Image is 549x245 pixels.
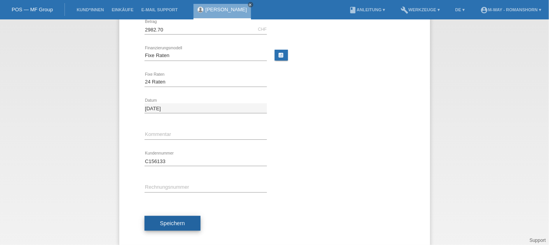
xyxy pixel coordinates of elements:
[160,220,185,226] span: Speichern
[530,238,546,243] a: Support
[345,7,389,12] a: bookAnleitung ▾
[480,6,488,14] i: account_circle
[248,2,253,7] a: close
[349,6,357,14] i: book
[278,52,284,58] i: calculate
[138,7,182,12] a: E-Mail Support
[249,3,253,7] i: close
[145,216,200,231] button: Speichern
[108,7,137,12] a: Einkäufe
[258,27,267,31] div: CHF
[476,7,545,12] a: account_circlem-way - Romanshorn ▾
[73,7,108,12] a: Kund*innen
[206,7,247,12] a: [PERSON_NAME]
[451,7,469,12] a: DE ▾
[401,6,408,14] i: build
[275,50,288,61] a: calculate
[397,7,444,12] a: buildWerkzeuge ▾
[12,7,53,12] a: POS — MF Group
